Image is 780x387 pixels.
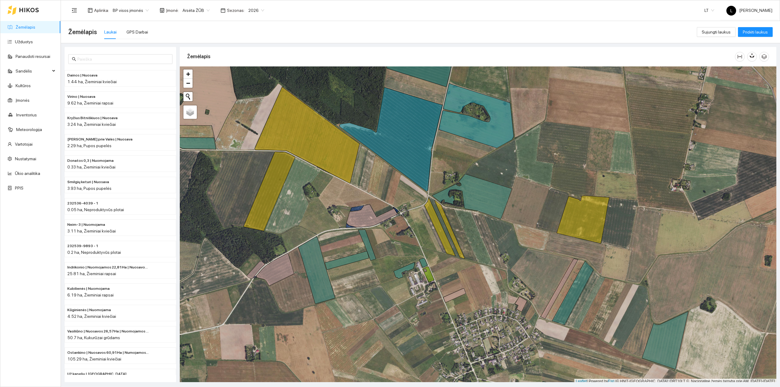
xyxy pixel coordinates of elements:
input: Paieška [77,56,169,62]
span: layout [88,8,93,13]
span: Aplinka : [94,7,109,14]
a: Inventorius [16,112,37,117]
span: BP visos įmonės [113,6,149,15]
a: Zoom in [183,69,193,79]
span: 232536-4039 - 1 [67,201,98,206]
span: Rolando prie Valės | Nuosava [67,137,133,142]
a: Panaudoti resursai [16,54,50,59]
a: Esri [608,379,615,383]
div: GPS Darbai [126,29,148,35]
span: Dainos | Nuosava [67,73,97,78]
span: 0.33 ha, Žieminiai kviečiai [67,165,115,169]
span: Žemėlapis [68,27,97,37]
div: | Powered by © HNIT-[GEOGRAPHIC_DATA]; ORT10LT ©, Nacionalinė žemės tarnyba prie AM, [DATE]-[DATE] [574,379,776,384]
div: Laukai [104,29,117,35]
div: Žemėlapis [187,48,735,65]
span: Virino | Nuosava [67,94,95,100]
span: Sujungti laukus [702,29,731,35]
span: 3.24 ha, Žieminiai kviečiai [67,122,116,127]
span: Už kapelių | Nuosava [67,371,126,377]
span: Įmonė : [166,7,179,14]
span: Donatos 0,3 | Nuomojama [67,158,114,164]
span: 4.52 ha, Žieminiai kviečiai [67,314,116,319]
a: Sujungti laukus [697,30,736,34]
span: 2026 [248,6,264,15]
span: 25.81 ha, Žieminiai rapsai [67,271,116,276]
span: Indrikonio | Nuomojamos 22,81Ha | Nuosavos 3,00 Ha [67,265,149,270]
span: Kūginienės | Nuomojama [67,307,111,313]
a: Vartotojai [15,142,33,147]
a: Žemėlapis [16,25,35,30]
span: 1.44 ha, Žieminiai kviečiai [67,79,117,84]
span: LT [704,6,714,15]
a: Leaflet [576,379,587,383]
span: Smilgių keturi | Nuosava [67,179,109,185]
span: Ostankino | Nuosavos 60,91Ha | Numojamos 44,38Ha [67,350,149,356]
span: | [615,379,616,383]
span: 9.62 ha, Žieminiai rapsai [67,101,113,105]
span: Neim-3 | Nuomojama [67,222,105,228]
a: Meteorologija [16,127,42,132]
a: Įmonės [16,98,30,103]
span: + [186,70,190,78]
span: shop [160,8,165,13]
a: Zoom out [183,79,193,88]
span: search [72,57,76,61]
span: Vasiliūno | Nuosavos 26,57Ha | Nuomojamos 24,15Ha [67,328,149,334]
span: L [730,6,732,16]
a: Užduotys [15,39,33,44]
span: calendar [221,8,225,13]
span: 2.29 ha, Pupos pupelės [67,143,112,148]
span: Kubilienės | Nuomojama [67,286,110,292]
span: [PERSON_NAME] [726,8,772,13]
span: Kryžius Bitniškiuos | Nuosava [67,115,118,121]
button: menu-fold [68,4,80,16]
span: 0.2 ha, Neproduktyvūs plotai [67,250,121,255]
span: 105.29 ha, Žieminiai kviečiai [67,357,121,361]
button: Pridėti laukus [738,27,773,37]
span: 3.11 ha, Žieminiai kviečiai [67,229,116,233]
a: Kultūros [16,83,31,88]
a: Layers [183,105,197,119]
span: 3.93 ha, Pupos pupelės [67,186,112,191]
a: PPIS [15,186,23,190]
a: Nustatymai [15,156,36,161]
button: Initiate a new search [183,92,193,101]
button: column-width [735,52,745,62]
a: Pridėti laukus [738,30,773,34]
span: column-width [735,54,744,59]
span: 50.7 ha, Kukurūzai grūdams [67,335,120,340]
span: 232539-9893 - 1 [67,243,98,249]
span: Sezonas : [227,7,245,14]
button: Sujungti laukus [697,27,736,37]
span: Pridėti laukus [743,29,768,35]
span: Sandėlis [16,65,50,77]
span: 6.19 ha, Žieminiai rapsai [67,293,114,297]
span: Arsėta ŽŪB [183,6,210,15]
span: menu-fold [72,8,77,13]
a: Ūkio analitika [15,171,40,176]
span: 0.05 ha, Neproduktyvūs plotai [67,207,124,212]
span: − [186,79,190,87]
